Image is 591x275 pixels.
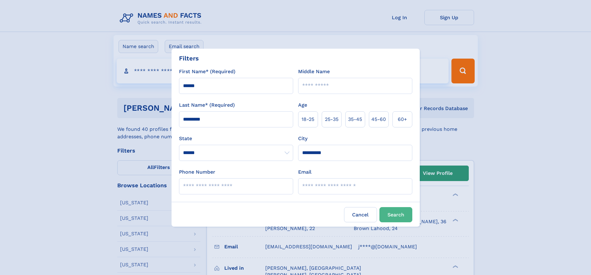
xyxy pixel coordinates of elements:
label: Last Name* (Required) [179,101,235,109]
span: 35‑45 [348,116,362,123]
div: Filters [179,54,199,63]
label: City [298,135,307,142]
span: 60+ [398,116,407,123]
span: 18‑25 [302,116,314,123]
label: State [179,135,293,142]
label: Cancel [344,207,377,222]
span: 45‑60 [371,116,386,123]
label: First Name* (Required) [179,68,235,75]
label: Phone Number [179,168,215,176]
label: Email [298,168,311,176]
button: Search [379,207,412,222]
label: Middle Name [298,68,330,75]
span: 25‑35 [325,116,338,123]
label: Age [298,101,307,109]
